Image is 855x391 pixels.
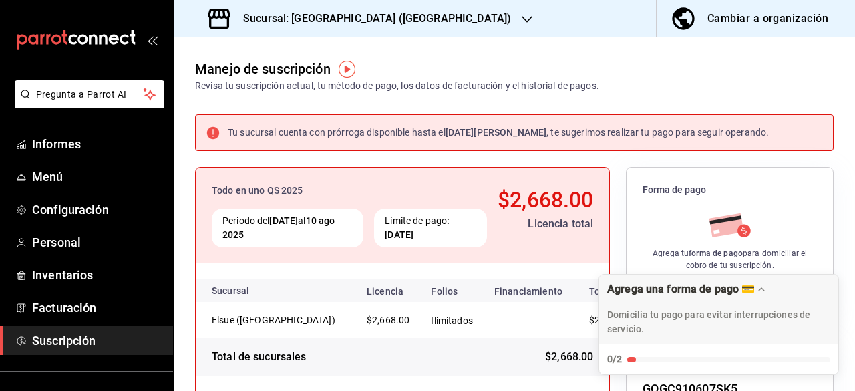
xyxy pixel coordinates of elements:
[32,170,63,184] font: Menú
[528,217,593,230] font: Licencia total
[32,235,81,249] font: Personal
[195,61,331,77] font: Manejo de suscripción
[431,315,473,326] font: Ilimitados
[431,286,458,297] font: Folios
[367,315,409,325] font: $2,668.00
[36,89,127,100] font: Pregunta a Parrot AI
[598,274,839,375] div: Agrega una forma de pago 💳
[494,315,497,326] font: -
[589,286,612,297] font: Total
[32,301,96,315] font: Facturación
[607,283,755,295] font: Agrega una forma de pago 💳
[243,12,511,25] font: Sucursal: [GEOGRAPHIC_DATA] ([GEOGRAPHIC_DATA])
[367,286,403,297] font: Licencia
[546,127,769,138] font: , te sugerimos realizar tu pago para seguir operando.
[222,215,269,226] font: Periodo del
[32,203,109,217] font: Configuración
[494,286,562,297] font: Financiamiento
[446,127,547,138] font: [DATE][PERSON_NAME]
[9,97,164,111] a: Pregunta a Parrot AI
[147,35,158,45] button: abrir_cajón_menú
[212,315,335,325] font: Elsue ([GEOGRAPHIC_DATA])
[707,12,828,25] font: Cambiar a organización
[32,334,96,348] font: Suscripción
[269,215,298,226] font: [DATE]
[32,268,93,282] font: Inventarios
[212,313,345,327] div: Elsue (Tamaulipas)
[212,185,303,196] font: Todo en uno QS 2025
[228,127,446,138] font: Tu sucursal cuenta con prórroga disponible hasta el
[32,137,81,151] font: Informes
[298,215,305,226] font: al
[653,249,689,258] font: Agrega tu
[498,187,593,213] font: $2,668.00
[599,275,838,344] div: Arrastrar para mover la lista de verificación
[339,61,355,78] img: Marcador de información sobre herramientas
[599,275,838,374] button: Ampliar lista de verificación
[589,315,632,325] font: $2,668.00
[212,350,307,363] font: Total de sucursales
[195,80,599,91] font: Revisa tu suscripción actual, tu método de pago, los datos de facturación y el historial de pagos.
[607,354,622,364] font: 0/2
[385,215,447,226] font: Límite de pago
[643,184,706,195] font: Forma de pago
[212,285,249,296] font: Sucursal
[15,80,164,108] button: Pregunta a Parrot AI
[545,350,593,363] font: $2,668.00
[689,249,743,258] font: forma de pago
[686,249,808,270] font: para domiciliar el cobro de tu suscripción.
[607,309,810,334] font: Domicilia tu pago para evitar interrupciones de servicio.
